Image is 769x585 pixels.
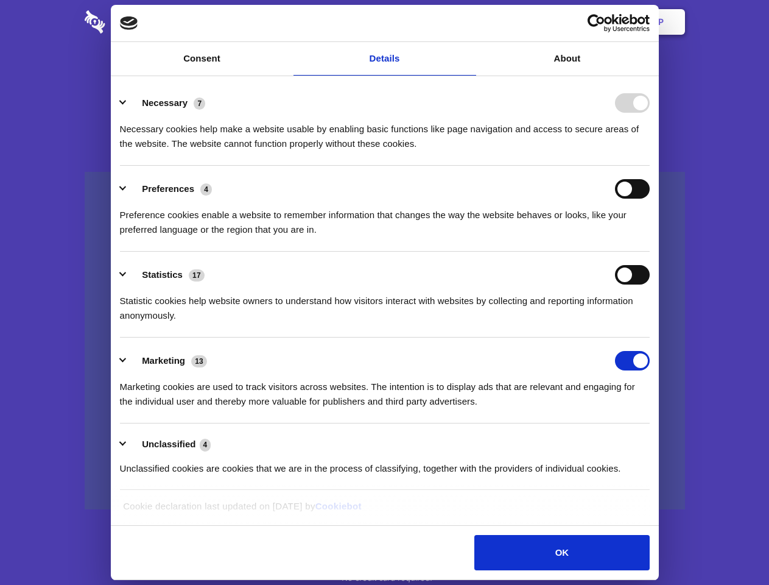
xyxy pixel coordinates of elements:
a: Details [293,42,476,76]
div: Cookie declaration last updated on [DATE] by [114,499,655,523]
a: About [476,42,659,76]
span: 4 [200,183,212,196]
a: Contact [494,3,550,41]
button: Preferences (4) [120,179,220,199]
div: Marketing cookies are used to track visitors across websites. The intention is to display ads tha... [120,370,650,409]
label: Marketing [142,355,185,366]
button: Unclassified (4) [120,437,219,452]
a: Pricing [357,3,410,41]
a: Login [552,3,605,41]
span: 4 [200,439,211,451]
span: 7 [194,97,205,110]
span: 13 [191,355,207,367]
img: logo-wordmark-white-trans-d4663122ce5f474addd5e946df7df03e33cb6a1c49d2221995e7729f52c070b2.svg [85,10,189,34]
img: logo [120,16,138,30]
a: Cookiebot [315,501,362,511]
a: Usercentrics Cookiebot - opens in a new window [543,14,650,32]
iframe: Drift Widget Chat Controller [708,524,754,570]
button: Statistics (17) [120,265,212,285]
label: Necessary [142,97,188,108]
label: Preferences [142,183,194,194]
button: OK [474,535,649,570]
h1: Eliminate Slack Data Loss. [85,55,685,99]
button: Necessary (7) [120,93,213,113]
button: Marketing (13) [120,351,215,370]
h4: Auto-redaction of sensitive data, encrypted data sharing and self-destructing private chats. Shar... [85,111,685,151]
div: Necessary cookies help make a website usable by enabling basic functions like page navigation and... [120,113,650,151]
label: Statistics [142,269,183,280]
span: 17 [189,269,205,282]
a: Wistia video thumbnail [85,172,685,510]
a: Consent [111,42,293,76]
div: Unclassified cookies are cookies that we are in the process of classifying, together with the pro... [120,452,650,476]
div: Statistic cookies help website owners to understand how visitors interact with websites by collec... [120,285,650,323]
div: Preference cookies enable a website to remember information that changes the way the website beha... [120,199,650,237]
